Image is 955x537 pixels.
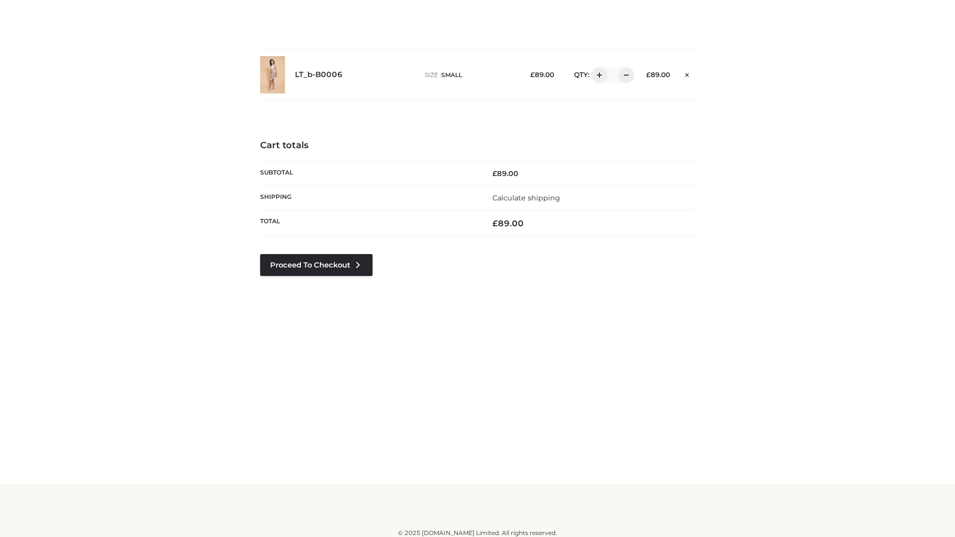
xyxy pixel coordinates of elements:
a: LT_b-B0006 [295,70,343,80]
p: size : [425,71,515,80]
th: Total [260,210,477,237]
span: £ [492,218,498,228]
th: Subtotal [260,161,477,185]
bdi: 89.00 [492,169,518,178]
bdi: 89.00 [530,71,554,79]
bdi: 89.00 [492,218,524,228]
h4: Cart totals [260,140,695,151]
span: SMALL [441,71,462,79]
th: Shipping [260,185,477,210]
a: Calculate shipping [492,193,560,202]
span: £ [646,71,651,79]
a: Remove this item [680,67,695,80]
span: £ [530,71,535,79]
span: £ [492,169,497,178]
bdi: 89.00 [646,71,670,79]
a: Proceed to Checkout [260,254,373,276]
div: QTY: [564,67,631,83]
